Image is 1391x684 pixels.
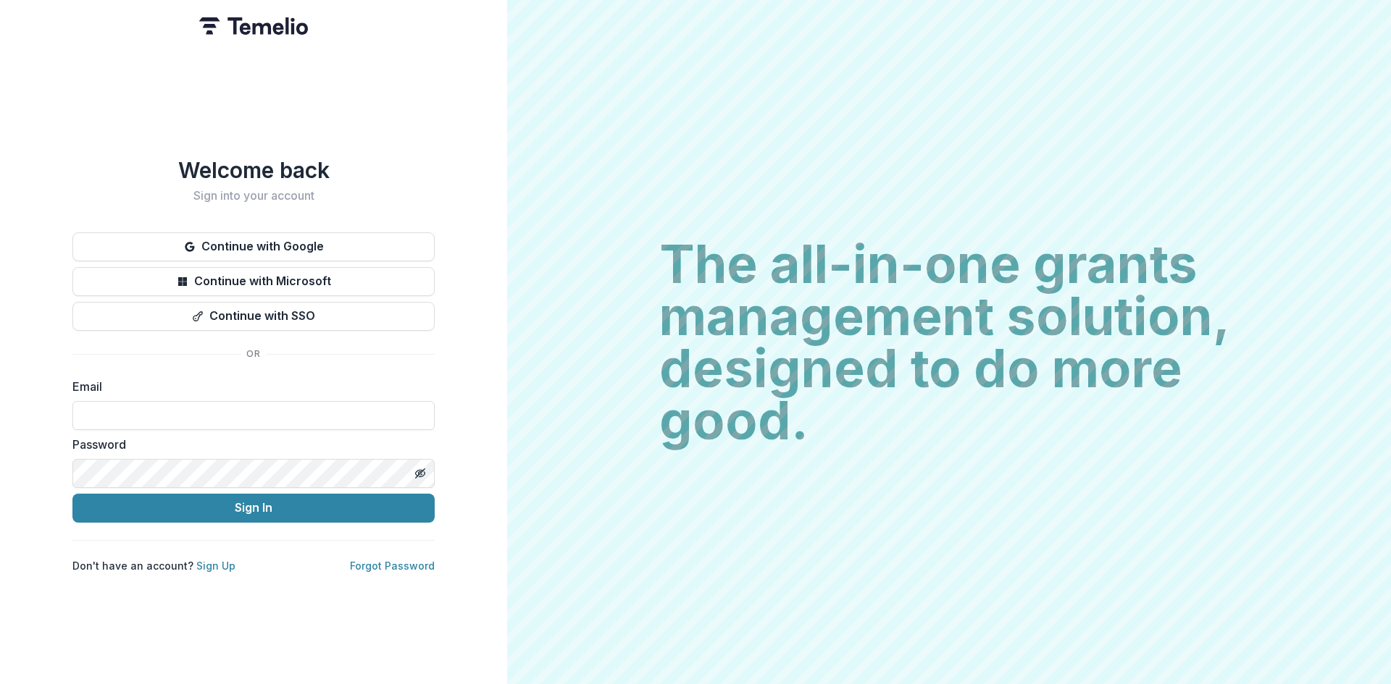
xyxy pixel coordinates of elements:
p: Don't have an account? [72,558,235,573]
button: Continue with Microsoft [72,267,435,296]
button: Sign In [72,494,435,523]
img: Temelio [199,17,308,35]
label: Email [72,378,426,395]
button: Continue with Google [72,232,435,261]
label: Password [72,436,426,453]
h1: Welcome back [72,157,435,183]
button: Toggle password visibility [409,462,432,485]
a: Forgot Password [350,560,435,572]
h2: Sign into your account [72,189,435,203]
button: Continue with SSO [72,302,435,331]
a: Sign Up [196,560,235,572]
